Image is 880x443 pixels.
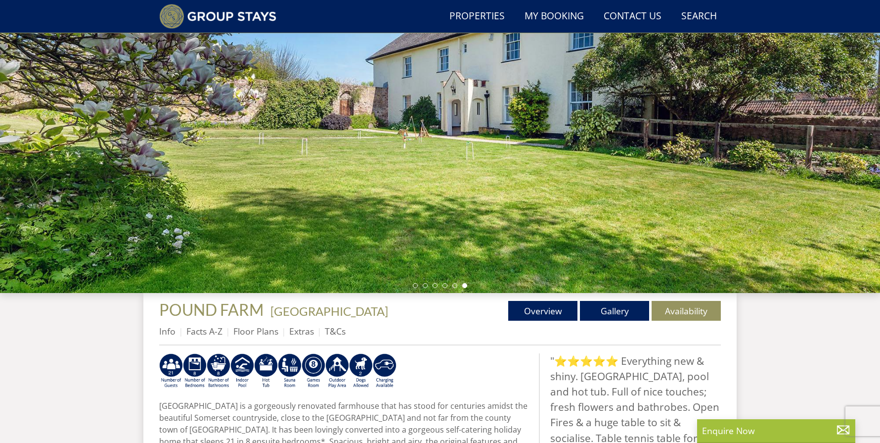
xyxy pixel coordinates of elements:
a: T&Cs [325,325,346,337]
a: Info [159,325,176,337]
a: Facts A-Z [186,325,222,337]
a: Search [677,5,721,28]
a: Floor Plans [233,325,278,337]
span: - [266,304,388,318]
img: Group Stays [159,4,276,29]
img: AD_4nXcnT2OPG21WxYUhsl9q61n1KejP7Pk9ESVM9x9VetD-X_UXXoxAKaMRZGYNcSGiAsmGyKm0QlThER1osyFXNLmuYOVBV... [373,353,396,389]
a: Gallery [580,301,649,321]
img: AD_4nXcpX5uDwed6-YChlrI2BYOgXwgg3aqYHOhRm0XfZB-YtQW2NrmeCr45vGAfVKUq4uWnc59ZmEsEzoF5o39EWARlT1ewO... [254,353,278,389]
img: AD_4nXei2dp4L7_L8OvME76Xy1PUX32_NMHbHVSts-g-ZAVb8bILrMcUKZI2vRNdEqfWP017x6NFeUMZMqnp0JYknAB97-jDN... [230,353,254,389]
img: AD_4nXce_lfQzUGXgO2DKhEB8CUEay8qjKpyFEPk8xfz5fKscK07apGdMJJyp55E5vEOy9WRyFEi3Ucmod0m2cfJUnOflOW1u... [159,353,183,389]
a: [GEOGRAPHIC_DATA] [270,304,388,318]
img: AD_4nXeSy_ezNaf9sJqoOmeAJQ_sU1Ho5UpupEkYzw7tHtozneMZ7Zkr4iNmRH1487AnxWn3721wSy90Nvo5msnX7UB0z40sS... [207,353,230,389]
span: POUND FARM [159,300,264,319]
img: AD_4nXe1XpTIAEHoz5nwg3FCfZpKQDpRv3p1SxNSYWA7LaRp_HGF3Dt8EJSQLVjcZO3YeF2IOuV2C9mjk8Bx5AyTaMC9IedN7... [183,353,207,389]
img: AD_4nXfjdDqPkGBf7Vpi6H87bmAUe5GYCbodrAbU4sf37YN55BCjSXGx5ZgBV7Vb9EJZsXiNVuyAiuJUB3WVt-w9eJ0vaBcHg... [325,353,349,389]
a: Availability [652,301,721,321]
a: My Booking [521,5,588,28]
a: Contact Us [600,5,665,28]
p: Enquire Now [702,424,850,437]
img: AD_4nXdjbGEeivCGLLmyT_JEP7bTfXsjgyLfnLszUAQeQ4RcokDYHVBt5R8-zTDbAVICNoGv1Dwc3nsbUb1qR6CAkrbZUeZBN... [278,353,302,389]
img: AD_4nXe7_8LrJK20fD9VNWAdfykBvHkWcczWBt5QOadXbvIwJqtaRaRf-iI0SeDpMmH1MdC9T1Vy22FMXzzjMAvSuTB5cJ7z5... [349,353,373,389]
a: Properties [445,5,509,28]
a: Extras [289,325,314,337]
a: POUND FARM [159,300,266,319]
img: AD_4nXdrZMsjcYNLGsKuA84hRzvIbesVCpXJ0qqnwZoX5ch9Zjv73tWe4fnFRs2gJ9dSiUubhZXckSJX_mqrZBmYExREIfryF... [302,353,325,389]
a: Overview [508,301,577,321]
